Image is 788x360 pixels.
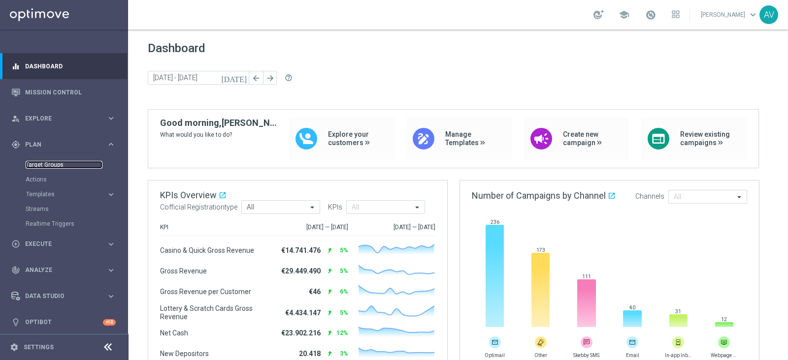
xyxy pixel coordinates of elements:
[11,62,116,70] button: equalizer Dashboard
[11,53,116,79] div: Dashboard
[106,266,116,275] i: keyboard_arrow_right
[25,53,116,79] a: Dashboard
[11,240,116,248] button: play_circle_outline Execute keyboard_arrow_right
[11,115,116,122] button: person_search Explore keyboard_arrow_right
[25,241,106,247] span: Execute
[26,157,127,172] div: Target Groups
[619,9,629,20] span: school
[11,140,106,149] div: Plan
[11,141,116,149] button: gps_fixed Plan keyboard_arrow_right
[11,62,20,71] i: equalizer
[26,161,102,169] a: Target Groups
[748,9,758,20] span: keyboard_arrow_down
[25,142,106,148] span: Plan
[11,292,116,300] button: Data Studio keyboard_arrow_right
[11,318,20,327] i: lightbulb
[26,216,127,231] div: Realtime Triggers
[26,176,102,183] a: Actions
[106,240,116,249] i: keyboard_arrow_right
[11,114,20,123] i: person_search
[25,293,106,299] span: Data Studio
[26,172,127,187] div: Actions
[11,114,106,123] div: Explore
[25,116,106,121] span: Explore
[26,191,106,197] div: Templates
[10,343,19,352] i: settings
[759,5,778,24] div: AV
[11,292,106,300] div: Data Studio
[26,187,127,202] div: Templates
[700,7,759,22] a: [PERSON_NAME]keyboard_arrow_down
[11,309,116,335] div: Optibot
[11,89,116,96] button: Mission Control
[106,114,116,123] i: keyboard_arrow_right
[106,190,116,199] i: keyboard_arrow_right
[11,140,20,149] i: gps_fixed
[11,266,116,274] button: track_changes Analyze keyboard_arrow_right
[24,344,54,350] a: Settings
[25,309,103,335] a: Optibot
[25,267,106,273] span: Analyze
[26,202,127,216] div: Streams
[11,240,20,248] i: play_circle_outline
[26,190,116,198] button: Templates keyboard_arrow_right
[11,318,116,326] button: lightbulb Optibot +10
[103,319,116,326] div: +10
[11,266,106,274] div: Analyze
[11,240,106,248] div: Execute
[26,205,102,213] a: Streams
[11,266,20,274] i: track_changes
[26,220,102,228] a: Realtime Triggers
[26,191,97,197] span: Templates
[11,79,116,105] div: Mission Control
[106,140,116,149] i: keyboard_arrow_right
[106,292,116,301] i: keyboard_arrow_right
[25,79,116,105] a: Mission Control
